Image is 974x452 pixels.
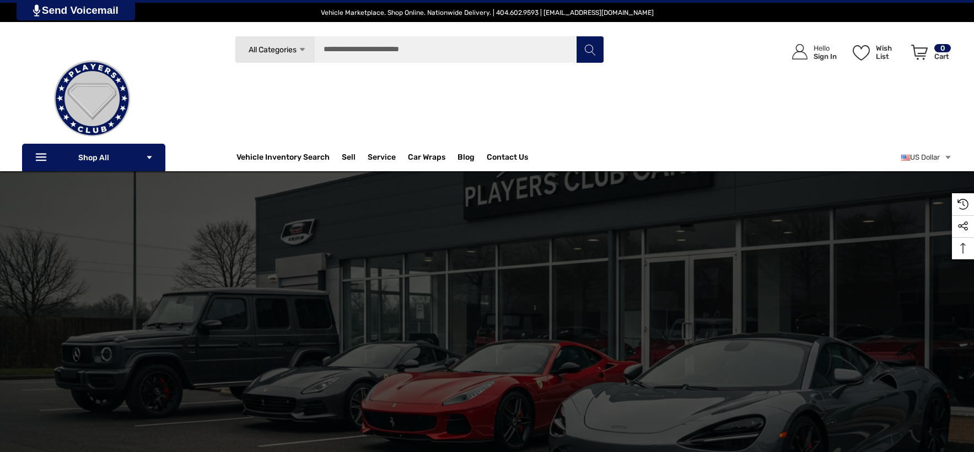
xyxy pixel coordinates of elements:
[848,33,906,71] a: Wish List Wish List
[236,153,330,165] a: Vehicle Inventory Search
[901,146,952,168] a: USD
[934,52,951,61] p: Cart
[321,9,654,17] span: Vehicle Marketplace. Shop Online. Nationwide Delivery. | 404.602.9593 | [EMAIL_ADDRESS][DOMAIN_NAME]
[576,36,604,63] button: Search
[146,154,153,161] svg: Icon Arrow Down
[906,33,952,76] a: Cart with 0 items
[957,221,968,232] svg: Social Media
[814,52,837,61] p: Sign In
[298,46,306,54] svg: Icon Arrow Down
[779,33,842,71] a: Sign in
[957,199,968,210] svg: Recently Viewed
[342,153,356,165] span: Sell
[952,243,974,254] svg: Top
[934,44,951,52] p: 0
[22,144,165,171] p: Shop All
[824,381,969,433] iframe: Tidio Chat
[458,153,475,165] a: Blog
[34,151,51,164] svg: Icon Line
[911,45,928,60] svg: Review Your Cart
[342,146,368,168] a: Sell
[876,44,905,61] p: Wish List
[408,153,445,165] span: Car Wraps
[487,153,528,165] a: Contact Us
[853,45,870,61] svg: Wish List
[368,153,396,165] a: Service
[248,45,296,55] span: All Categories
[37,43,147,154] img: Players Club | Cars For Sale
[235,36,315,63] a: All Categories Icon Arrow Down Icon Arrow Up
[792,44,808,59] svg: Icon User Account
[814,44,837,52] p: Hello
[408,146,458,168] a: Car Wraps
